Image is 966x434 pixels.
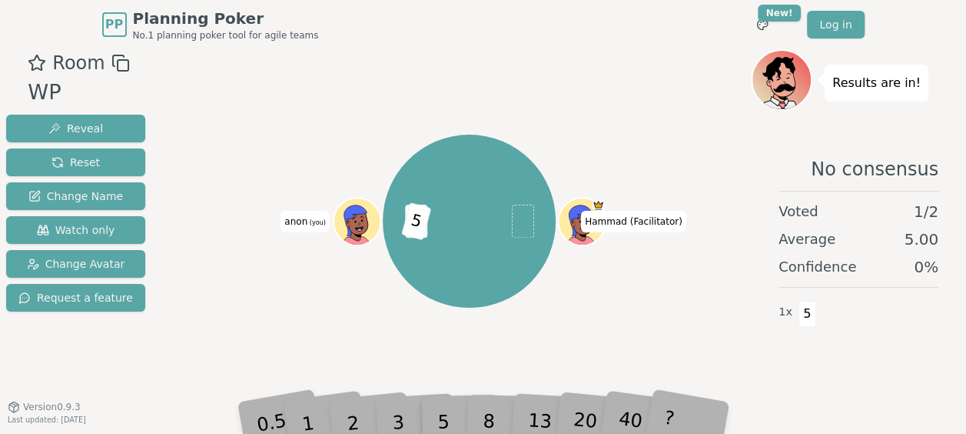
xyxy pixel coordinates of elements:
span: (you) [307,219,326,226]
a: Log in [807,11,864,38]
button: Change Name [6,182,145,210]
span: 1 / 2 [914,201,938,222]
span: Change Name [28,189,123,204]
button: Reset [6,149,145,176]
div: New! [758,5,802,22]
a: PPPlanning PokerNo.1 planning poker tool for agile teams [102,8,319,42]
span: PP [105,15,123,34]
span: Request a feature [18,290,133,305]
div: WP [28,77,129,108]
p: Results are in! [832,72,921,94]
span: Room [52,49,105,77]
span: Click to change your name [581,211,686,232]
button: Request a feature [6,284,145,312]
button: New! [749,11,776,38]
button: Click to change your avatar [334,199,379,244]
span: Confidence [778,256,856,278]
span: Voted [778,201,818,222]
span: Average [778,229,835,250]
span: Reset [51,155,100,170]
span: 5.00 [904,229,938,250]
span: Watch only [37,222,115,238]
span: Change Avatar [27,256,125,272]
span: No consensus [811,157,938,182]
span: 1 x [778,304,792,321]
span: 5 [798,301,816,327]
span: No.1 planning poker tool for agile teams [133,29,319,42]
button: Version0.9.3 [8,401,81,413]
span: Hammad (Facilitator) is the host [592,199,603,211]
button: Add as favourite [28,49,46,77]
span: 0 % [914,256,938,278]
span: Last updated: [DATE] [8,416,86,424]
span: Planning Poker [133,8,319,29]
button: Change Avatar [6,250,145,278]
span: Click to change your name [281,211,329,232]
button: Watch only [6,216,145,244]
button: Reveal [6,115,145,142]
span: 5 [401,202,431,240]
span: Version 0.9.3 [23,401,81,413]
span: Reveal [48,121,103,136]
